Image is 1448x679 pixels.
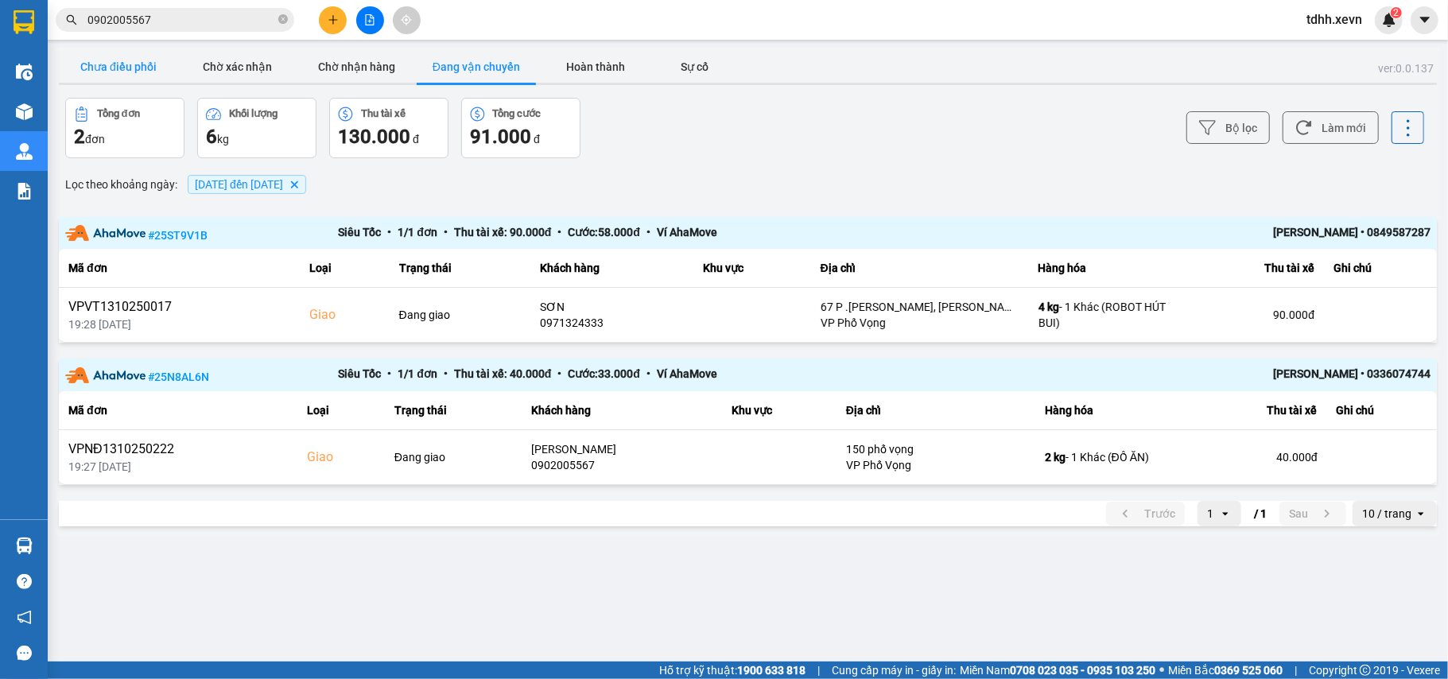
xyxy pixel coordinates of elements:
[401,14,412,25] span: aim
[461,98,580,158] button: Tổng cước91.000 đ
[16,64,33,80] img: warehouse-icon
[1254,504,1267,523] span: / 1
[1038,301,1059,313] span: 4 kg
[68,297,290,316] div: VPVT1310250017
[17,646,32,661] span: message
[1415,507,1427,520] svg: open
[417,51,536,83] button: Đang vận chuyển
[722,391,837,430] th: Khu vực
[1168,662,1283,679] span: Miền Bắc
[821,315,1019,331] div: VP Phố Vọng
[338,365,1157,385] div: Siêu Tốc 1 / 1 đơn Thu tài xế: 40.000 đ Cước: 33.000 đ Ví AhaMove
[1198,258,1314,277] div: Thu tài xế
[65,367,146,383] img: partner-logo
[960,662,1155,679] span: Miền Nam
[17,610,32,625] span: notification
[1360,665,1371,676] span: copyright
[390,249,530,288] th: Trạng thái
[329,98,448,158] button: Thu tài xế130.000 đ
[1010,664,1155,677] strong: 0708 023 035 - 0935 103 250
[229,108,278,119] div: Khối lượng
[437,226,454,239] span: •
[16,103,33,120] img: warehouse-icon
[1035,391,1194,430] th: Hàng hóa
[356,6,384,34] button: file-add
[87,11,275,29] input: Tìm tên, số ĐT hoặc mã đơn
[1283,111,1379,144] button: Làm mới
[1106,502,1185,526] button: previous page. current page 1 / 1
[655,51,735,83] button: Sự cố
[817,662,820,679] span: |
[1204,449,1318,465] div: 40.000 đ
[14,10,34,34] img: logo-vxr
[364,14,375,25] span: file-add
[1186,111,1270,144] button: Bộ lọc
[1324,249,1437,288] th: Ghi chú
[693,249,811,288] th: Khu vực
[16,183,33,200] img: solution-icon
[1219,507,1232,520] svg: open
[659,662,806,679] span: Hỗ trợ kỹ thuật:
[206,124,308,149] div: kg
[1207,506,1213,522] div: 1
[65,98,184,158] button: Tổng đơn2đơn
[737,664,806,677] strong: 1900 633 818
[1158,365,1431,385] div: [PERSON_NAME] • 0336074744
[394,449,513,465] div: Đang giao
[540,315,684,331] div: 0971324333
[832,662,956,679] span: Cung cấp máy in - giấy in:
[1038,299,1178,331] div: - 1 Khác (ROBOT HÚT BUI)
[837,391,1035,430] th: Địa chỉ
[381,226,398,239] span: •
[338,124,440,149] div: đ
[540,299,684,315] div: SƠN
[846,441,1026,457] div: 150 phố vọng
[68,440,288,459] div: VPNĐ1310250222
[309,305,379,324] div: Giao
[393,6,421,34] button: aim
[1413,506,1415,522] input: Selected 10 / trang.
[328,14,339,25] span: plus
[1382,13,1396,27] img: icon-new-feature
[1214,664,1283,677] strong: 0369 525 060
[17,574,32,589] span: question-circle
[278,13,288,28] span: close-circle
[470,126,531,148] span: 91.000
[66,14,77,25] span: search
[821,299,1019,315] div: 67 P .[PERSON_NAME], [PERSON_NAME], [GEOGRAPHIC_DATA], [GEOGRAPHIC_DATA] 10000, [GEOGRAPHIC_DATA]
[552,226,569,239] span: •
[297,391,384,430] th: Loại
[319,6,347,34] button: plus
[536,51,655,83] button: Hoàn thành
[68,459,288,475] div: 19:27 [DATE]
[530,249,693,288] th: Khách hàng
[300,249,389,288] th: Loại
[97,108,140,119] div: Tổng đơn
[846,457,1026,473] div: VP Phố Vọng
[532,441,712,457] div: [PERSON_NAME]
[1279,502,1346,526] button: next page. current page 1 / 1
[552,367,569,380] span: •
[338,223,1157,243] div: Siêu Tốc 1 / 1 đơn Thu tài xế: 90.000 đ Cước: 58.000 đ Ví AhaMove
[1411,6,1438,34] button: caret-down
[297,51,417,83] button: Chờ nhận hàng
[1045,451,1066,464] span: 2 kg
[206,126,217,148] span: 6
[1393,7,1399,18] span: 2
[1294,10,1375,29] span: tdhh.xevn
[74,126,85,148] span: 2
[640,367,657,380] span: •
[74,124,176,149] div: đơn
[289,180,299,189] svg: Delete
[307,448,375,467] div: Giao
[68,316,290,332] div: 19:28 [DATE]
[59,51,178,83] button: Chưa điều phối
[385,391,522,430] th: Trạng thái
[640,226,657,239] span: •
[522,391,722,430] th: Khách hàng
[437,367,454,380] span: •
[1204,401,1318,420] div: Thu tài xế
[1159,667,1164,673] span: ⚪️
[1158,223,1431,243] div: [PERSON_NAME] • 0849587287
[148,371,209,383] span: # 25N8AL6N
